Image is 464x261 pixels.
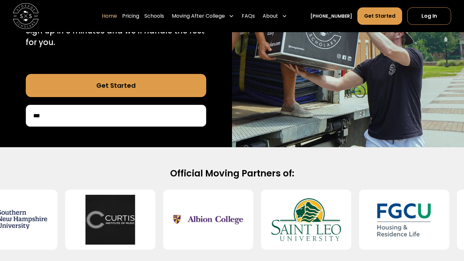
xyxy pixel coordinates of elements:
[357,7,402,25] a: Get Started
[26,168,438,179] h2: Official Moving Partners of:
[260,7,290,25] div: About
[26,25,206,48] p: Sign up in 5 minutes and we'll handle the rest for you.
[310,13,352,20] a: [PHONE_NUMBER]
[263,12,278,20] div: About
[242,7,255,25] a: FAQs
[172,12,225,20] div: Moving After College
[13,3,39,29] img: Storage Scholars main logo
[271,195,341,245] img: Saint Leo University
[75,195,145,245] img: Curtis Institute of Music
[369,195,439,245] img: Florida Gulf Coast University
[144,7,164,25] a: Schools
[407,7,451,25] a: Log In
[26,74,206,97] a: Get Started
[102,7,117,25] a: Home
[169,7,237,25] div: Moving After College
[122,7,139,25] a: Pricing
[173,195,243,245] img: Albion College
